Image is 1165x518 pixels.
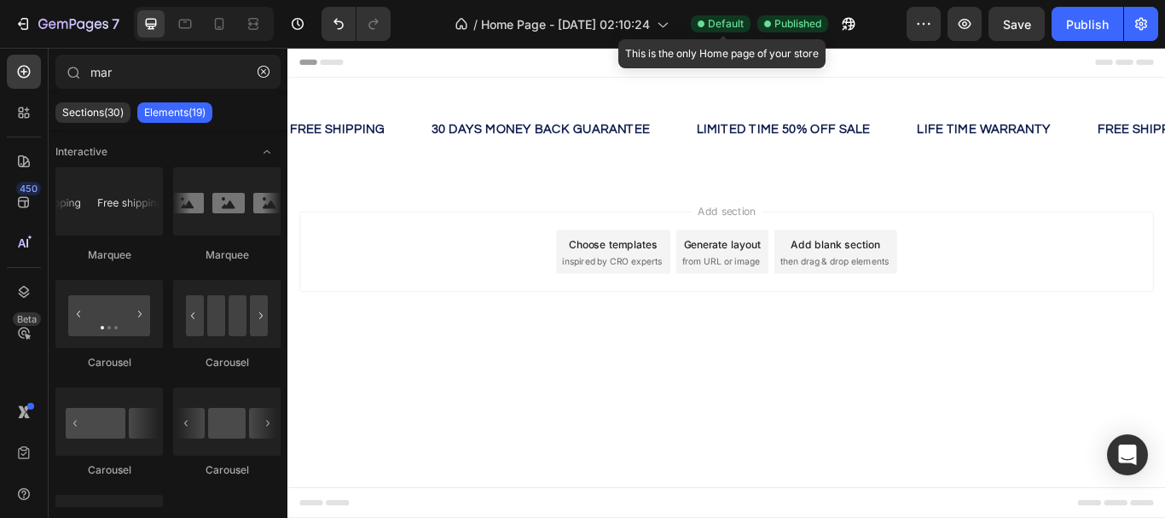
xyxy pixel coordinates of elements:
[988,7,1045,41] button: Save
[460,242,551,257] span: from URL or image
[16,182,41,195] div: 450
[481,15,650,33] span: Home Page - [DATE] 02:10:24
[328,220,432,238] div: Choose templates
[320,242,437,257] span: inspired by CRO experts
[1107,434,1148,475] div: Open Intercom Messenger
[7,7,127,41] button: 7
[55,144,107,160] span: Interactive
[1003,17,1031,32] span: Save
[253,138,281,166] span: Toggle open
[1052,7,1123,41] button: Publish
[472,182,553,200] span: Add section
[112,14,119,34] p: 7
[13,312,41,326] div: Beta
[55,355,163,370] div: Carousel
[774,16,821,32] span: Published
[287,48,1165,518] iframe: Design area
[587,220,691,238] div: Add blank section
[475,83,681,109] div: LIMITED TIME 50% OFF SALE
[708,16,744,32] span: Default
[1066,15,1109,33] div: Publish
[173,355,281,370] div: Carousel
[55,55,281,89] input: Search Sections & Elements
[322,7,391,41] div: Undo/Redo
[173,247,281,263] div: Marquee
[173,463,281,478] div: Carousel
[55,463,163,478] div: Carousel
[473,15,478,33] span: /
[942,83,1056,109] div: FREE SHIPPING
[55,247,163,263] div: Marquee
[574,242,701,257] span: then drag & drop elements
[733,83,891,109] div: LIFE TIME WARRANTY
[144,106,206,119] p: Elements(19)
[62,106,124,119] p: Sections(30)
[462,220,552,238] div: Generate layout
